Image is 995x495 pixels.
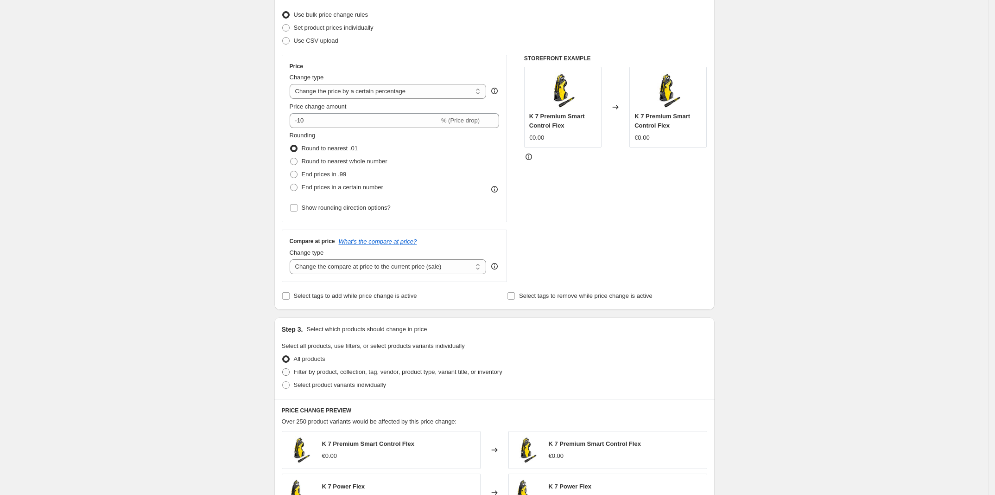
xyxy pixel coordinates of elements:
[290,74,324,81] span: Change type
[290,103,347,110] span: Price change amount
[282,418,457,425] span: Over 250 product variants would be affected by this price change:
[287,436,315,464] img: d2_a974f57a-1bfd-40f9-bf98-6e48d3f28202_80x.jpg
[294,368,502,375] span: Filter by product, collection, tag, vendor, product type, variant title, or inventory
[322,440,414,447] span: K 7 Premium Smart Control Flex
[290,238,335,245] h3: Compare at price
[282,407,707,414] h6: PRICE CHANGE PREVIEW
[294,292,417,299] span: Select tags to add while price change is active
[549,440,641,447] span: K 7 Premium Smart Control Flex
[490,262,499,271] div: help
[290,249,324,256] span: Change type
[441,117,480,124] span: % (Price drop)
[294,355,325,362] span: All products
[322,483,365,490] span: K 7 Power Flex
[634,113,690,129] span: K 7 Premium Smart Control Flex
[282,325,303,334] h2: Step 3.
[302,158,387,165] span: Round to nearest whole number
[302,171,347,178] span: End prices in .99
[549,483,591,490] span: K 7 Power Flex
[302,184,383,191] span: End prices in a certain number
[650,72,687,109] img: d2_a974f57a-1bfd-40f9-bf98-6e48d3f28202_80x.jpg
[306,325,427,334] p: Select which products should change in price
[634,133,650,142] div: €0.00
[294,381,386,388] span: Select product variants individually
[290,113,439,128] input: -15
[294,37,338,44] span: Use CSV upload
[302,204,391,211] span: Show rounding direction options?
[513,436,541,464] img: d2_a974f57a-1bfd-40f9-bf98-6e48d3f28202_80x.jpg
[302,145,358,152] span: Round to nearest .01
[294,24,374,31] span: Set product prices individually
[339,238,417,245] button: What's the compare at price?
[529,133,545,142] div: €0.00
[490,86,499,96] div: help
[282,342,465,349] span: Select all products, use filters, or select products variants individually
[529,113,585,129] span: K 7 Premium Smart Control Flex
[294,11,368,18] span: Use bulk price change rules
[290,63,303,70] h3: Price
[519,292,653,299] span: Select tags to remove while price change is active
[524,55,707,62] h6: STOREFRONT EXAMPLE
[544,72,581,109] img: d2_a974f57a-1bfd-40f9-bf98-6e48d3f28202_80x.jpg
[549,451,564,461] div: €0.00
[290,132,316,139] span: Rounding
[322,451,337,461] div: €0.00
